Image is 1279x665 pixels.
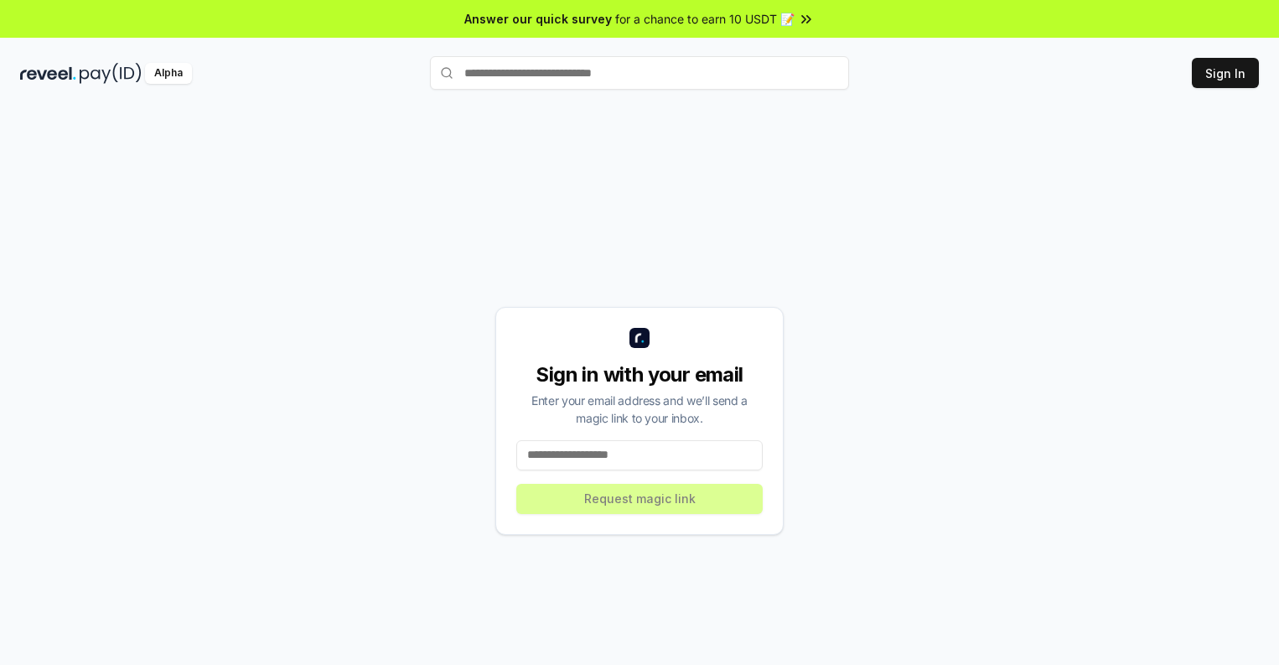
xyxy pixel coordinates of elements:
[629,328,650,348] img: logo_small
[464,10,612,28] span: Answer our quick survey
[615,10,795,28] span: for a chance to earn 10 USDT 📝
[20,63,76,84] img: reveel_dark
[516,392,763,427] div: Enter your email address and we’ll send a magic link to your inbox.
[80,63,142,84] img: pay_id
[145,63,192,84] div: Alpha
[516,361,763,388] div: Sign in with your email
[1192,58,1259,88] button: Sign In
